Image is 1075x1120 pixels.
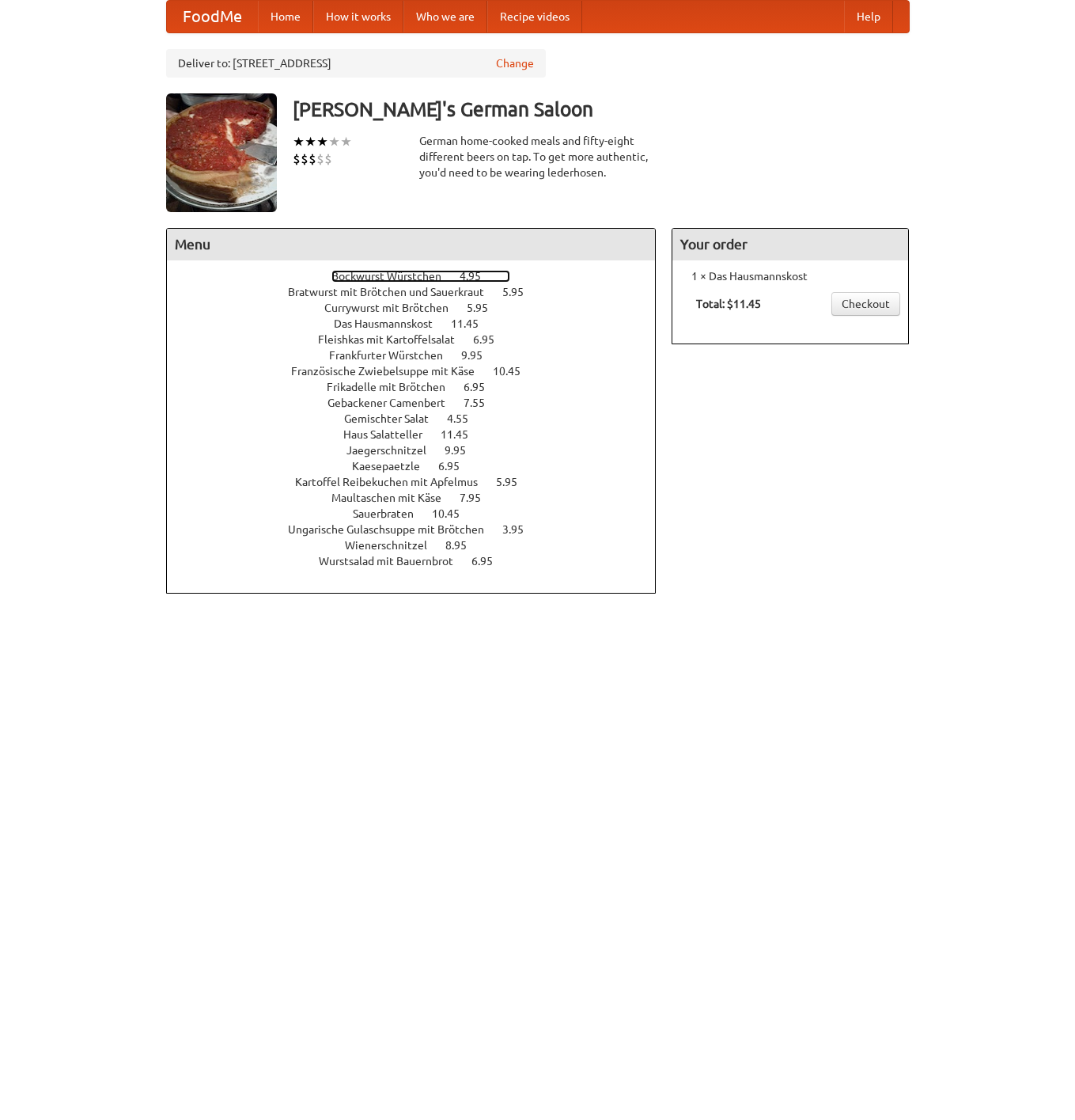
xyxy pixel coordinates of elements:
[493,365,536,378] span: 10.45
[319,555,469,568] span: Wurstsalad mit Bauernbrot
[288,523,553,536] a: Ungarische Gulaschsuppe mit Brötchen 3.95
[293,133,305,150] li: ★
[293,150,301,168] li: $
[473,333,510,346] span: 6.95
[471,555,509,568] span: 6.95
[346,444,495,457] a: Jaegerschnitzel 9.95
[345,539,443,552] span: Wienerschnitzel
[316,150,324,168] li: $
[460,270,497,283] span: 4.95
[344,412,498,425] a: Gemischter Salat 4.55
[258,1,313,32] a: Home
[403,1,487,32] a: Who we are
[288,523,500,536] span: Ungarische Gulaschsuppe mit Brötchen
[831,292,900,316] a: Checkout
[291,365,550,378] a: Französische Zwiebelsuppe mit Käse 10.45
[334,317,508,330] a: Das Hausmannskost 11.45
[352,460,489,473] a: Kaesepaetzle 6.95
[166,49,546,78] div: Deliver to: [STREET_ADDRESS]
[445,444,482,457] span: 9.95
[313,1,403,32] a: How it works
[460,492,497,504] span: 7.95
[329,349,459,362] span: Frankfurter Würstchen
[353,507,489,520] a: Sauerbraten 10.45
[432,507,475,520] span: 10.45
[502,286,539,298] span: 5.95
[464,381,501,393] span: 6.95
[334,317,449,330] span: Das Hausmannskost
[301,150,308,168] li: $
[352,460,436,473] span: Kaesepaetzle
[464,397,501,409] span: 7.55
[327,397,514,409] a: Gebackener Camenbert 7.55
[308,150,316,168] li: $
[461,349,498,362] span: 9.95
[331,270,510,283] a: Bockwurst Würstchen 4.95
[451,317,494,330] span: 11.45
[331,270,457,283] span: Bockwurst Würstchen
[331,492,457,504] span: Maultaschen mit Käse
[305,133,316,150] li: ★
[327,381,461,393] span: Frikadelle mit Brötchen
[329,349,512,362] a: Frankfurter Würstchen 9.95
[327,381,514,393] a: Frikadelle mit Brötchen 6.95
[291,365,490,378] span: Französische Zwiebelsuppe mit Käse
[166,93,277,212] img: angular.jpg
[324,302,517,314] a: Currywurst mit Brötchen 5.95
[288,286,500,298] span: Bratwurst mit Brötchen und Sauerkraut
[343,428,498,441] a: Haus Salatteller 11.45
[696,298,761,310] b: Total: $11.45
[672,229,908,260] h4: Your order
[502,523,539,536] span: 3.95
[344,412,445,425] span: Gemischter Salat
[327,397,461,409] span: Gebackener Camenbert
[295,476,494,488] span: Kartoffel Reibekuchen mit Apfelmus
[438,460,475,473] span: 6.95
[447,412,484,425] span: 4.55
[467,302,504,314] span: 5.95
[167,1,258,32] a: FoodMe
[319,555,522,568] a: Wurstsalad mit Bauernbrot 6.95
[293,93,910,125] h3: [PERSON_NAME]'s German Saloon
[324,302,464,314] span: Currywurst mit Brötchen
[318,333,524,346] a: Fleishkas mit Kartoffelsalat 6.95
[295,476,547,488] a: Kartoffel Reibekuchen mit Apfelmus 5.95
[441,428,484,441] span: 11.45
[844,1,893,32] a: Help
[345,539,496,552] a: Wienerschnitzel 8.95
[324,150,332,168] li: $
[343,428,438,441] span: Haus Salatteller
[346,444,442,457] span: Jaegerschnitzel
[496,55,534,71] a: Change
[316,133,328,150] li: ★
[331,492,510,504] a: Maultaschen mit Käse 7.95
[353,507,430,520] span: Sauerbraten
[288,286,553,298] a: Bratwurst mit Brötchen und Sauerkraut 5.95
[445,539,483,552] span: 8.95
[680,268,900,284] li: 1 × Das Hausmannskost
[318,333,471,346] span: Fleishkas mit Kartoffelsalat
[167,229,656,260] h4: Menu
[496,476,533,488] span: 5.95
[340,133,352,150] li: ★
[328,133,340,150] li: ★
[487,1,582,32] a: Recipe videos
[419,133,657,180] div: German home-cooked meals and fifty-eight different beers on tap. To get more authentic, you'd nee...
